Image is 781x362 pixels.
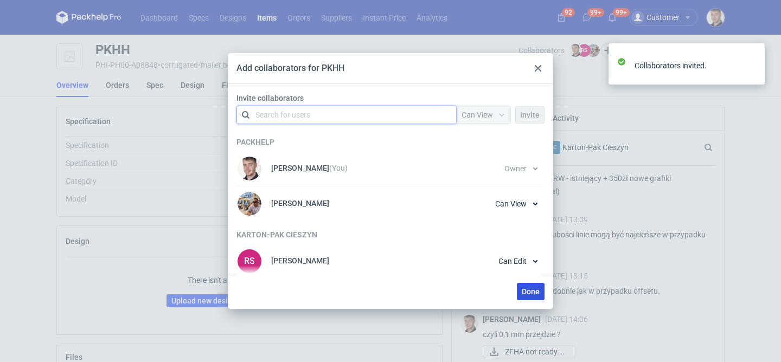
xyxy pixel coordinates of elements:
[238,157,261,180] img: Maciej Sikora
[504,165,527,172] span: Owner
[498,257,527,265] span: Can Edit
[255,109,310,120] div: Search for users
[520,111,540,119] span: Invite
[494,253,542,270] button: Can Edit
[495,200,527,208] span: Can View
[490,195,542,212] button: Can View
[271,164,348,172] p: [PERSON_NAME]
[271,256,329,265] p: [PERSON_NAME]
[238,192,261,216] img: Michał Palasek
[329,164,348,172] small: (You)
[515,106,545,124] button: Invite
[635,60,748,71] div: Collaborators invited.
[236,248,263,274] div: Rafał Stani
[517,283,545,300] button: Done
[271,199,329,208] p: [PERSON_NAME]
[522,288,540,295] span: Done
[236,137,542,147] h3: Packhelp
[236,156,263,182] div: Maciej Sikora
[236,62,344,74] div: Add collaborators for PKHH
[238,249,261,273] figcaption: RS
[748,60,756,71] button: close
[500,160,542,177] button: Owner
[236,93,549,104] label: Invite collaborators
[236,191,263,217] div: Michał Palasek
[236,230,542,240] h3: Karton-Pak Cieszyn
